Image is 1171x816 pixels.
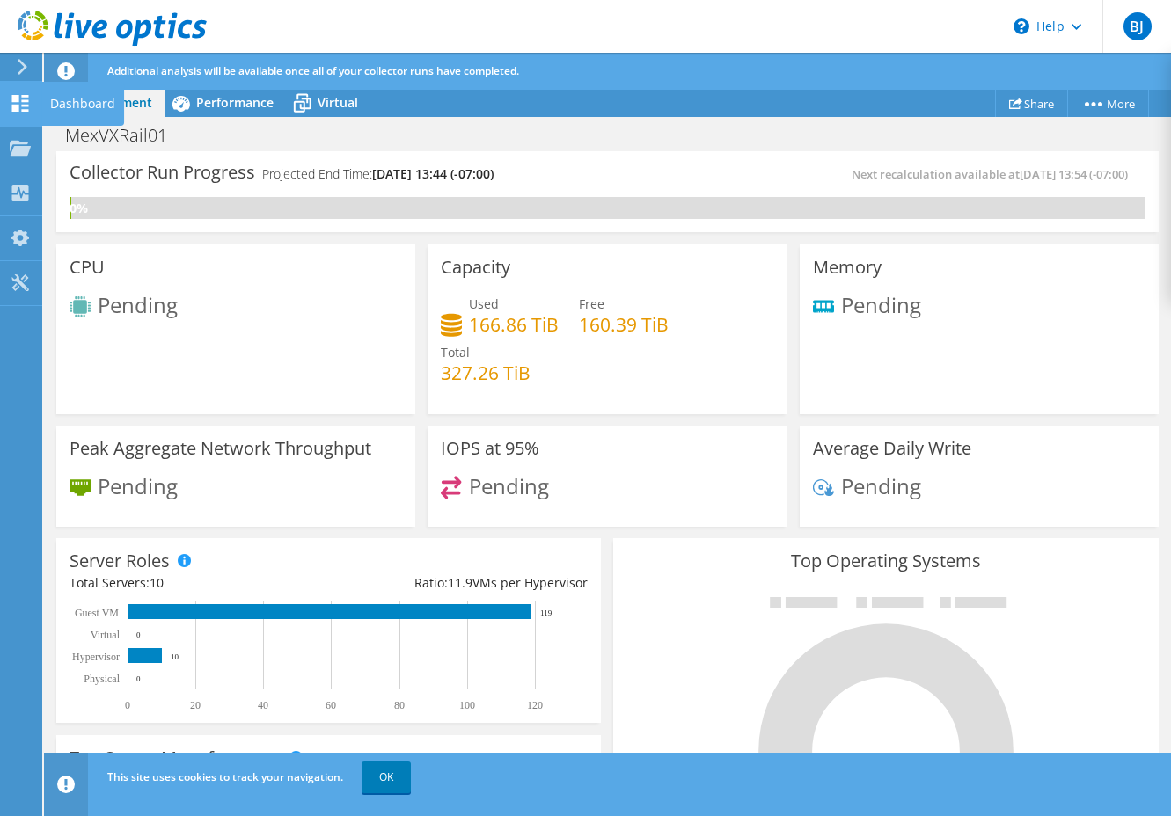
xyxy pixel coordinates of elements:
h3: Server Roles [70,551,170,571]
span: Pending [98,290,178,319]
span: [DATE] 13:54 (-07:00) [1020,166,1128,182]
text: 119 [540,608,553,617]
text: Virtual [91,629,121,641]
h4: 327.26 TiB [441,363,531,382]
text: 100 [459,699,475,711]
h3: Capacity [441,258,510,277]
h3: Top Operating Systems [626,551,1145,571]
text: 120 [527,699,543,711]
span: Total [441,344,470,361]
div: Ratio: VMs per Hypervisor [329,573,589,593]
text: 0 [136,630,141,639]
text: Physical [84,673,120,685]
div: Total Servers: [70,573,329,593]
svg: \n [1014,18,1029,34]
text: 20 [190,699,201,711]
h3: Average Daily Write [813,439,971,458]
text: 60 [326,699,336,711]
a: Share [995,90,1068,117]
div: 0% [70,199,71,218]
span: This site uses cookies to track your navigation. [107,769,343,784]
h4: Projected End Time: [262,164,494,184]
span: Pending [841,289,921,318]
span: Pending [841,470,921,499]
span: Pending [469,470,549,499]
h1: MexVXRail01 [57,126,194,145]
h3: Top Server Manufacturers [70,748,282,768]
span: Additional analysis will be available once all of your collector runs have completed. [107,63,519,78]
text: 40 [258,699,268,711]
span: Next recalculation available at [852,166,1137,182]
h3: Peak Aggregate Network Throughput [70,439,371,458]
text: 0 [136,674,141,683]
text: Guest VM [75,607,119,619]
span: 10 [150,574,164,591]
span: 11.9 [448,574,472,591]
text: 10 [171,652,179,661]
h4: 160.39 TiB [579,315,669,334]
span: Performance [196,94,274,111]
div: Dashboard [41,82,124,126]
span: [DATE] 13:44 (-07:00) [372,165,494,182]
text: Hypervisor [72,651,120,663]
h4: 166.86 TiB [469,315,559,334]
a: OK [362,761,411,793]
h3: CPU [70,258,105,277]
a: More [1067,90,1149,117]
span: Used [469,295,499,312]
span: Virtual [318,94,358,111]
h3: Memory [813,258,882,277]
text: 80 [394,699,405,711]
span: Pending [98,470,178,499]
text: 0 [125,699,130,711]
span: BJ [1123,12,1152,40]
span: Free [579,295,604,312]
h3: IOPS at 95% [441,439,539,458]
